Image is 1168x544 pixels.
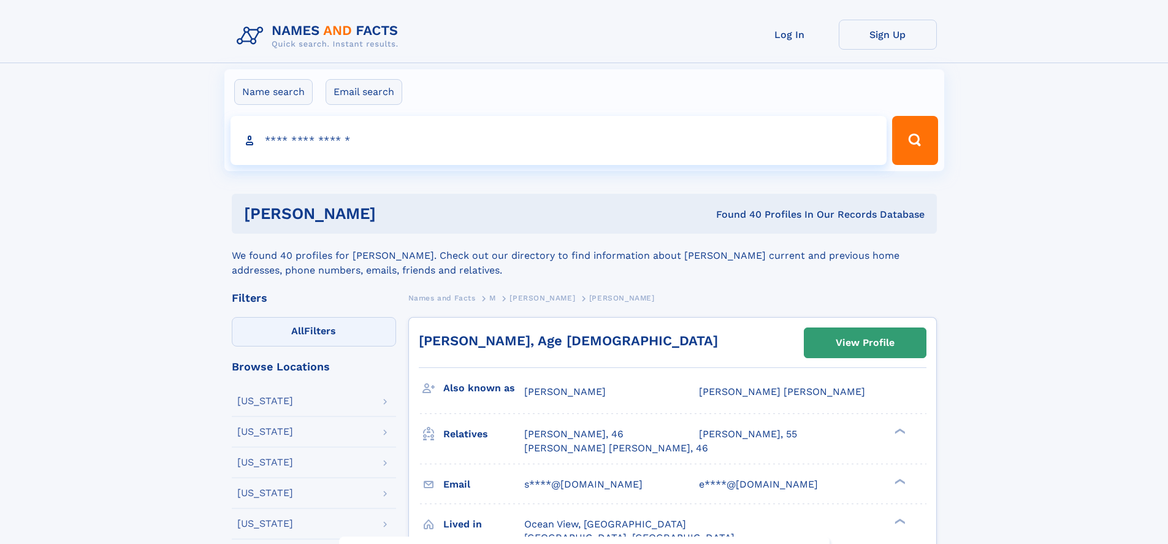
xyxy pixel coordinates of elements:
[524,427,624,441] a: [PERSON_NAME], 46
[891,517,906,525] div: ❯
[244,206,546,221] h1: [PERSON_NAME]
[510,290,575,305] a: [PERSON_NAME]
[419,333,718,348] a: [PERSON_NAME], Age [DEMOGRAPHIC_DATA]
[443,378,524,399] h3: Also known as
[443,474,524,495] h3: Email
[237,396,293,406] div: [US_STATE]
[232,361,396,372] div: Browse Locations
[489,290,496,305] a: M
[232,234,937,278] div: We found 40 profiles for [PERSON_NAME]. Check out our directory to find information about [PERSON...
[237,519,293,529] div: [US_STATE]
[699,386,865,397] span: [PERSON_NAME] [PERSON_NAME]
[232,20,408,53] img: Logo Names and Facts
[589,294,655,302] span: [PERSON_NAME]
[524,532,735,543] span: [GEOGRAPHIC_DATA], [GEOGRAPHIC_DATA]
[524,442,708,455] a: [PERSON_NAME] [PERSON_NAME], 46
[291,325,304,337] span: All
[237,427,293,437] div: [US_STATE]
[489,294,496,302] span: M
[839,20,937,50] a: Sign Up
[524,518,686,530] span: Ocean View, [GEOGRAPHIC_DATA]
[326,79,402,105] label: Email search
[232,317,396,347] label: Filters
[443,514,524,535] h3: Lived in
[892,116,937,165] button: Search Button
[891,427,906,435] div: ❯
[510,294,575,302] span: [PERSON_NAME]
[408,290,476,305] a: Names and Facts
[524,386,606,397] span: [PERSON_NAME]
[804,328,926,358] a: View Profile
[836,329,895,357] div: View Profile
[546,208,925,221] div: Found 40 Profiles In Our Records Database
[741,20,839,50] a: Log In
[234,79,313,105] label: Name search
[232,293,396,304] div: Filters
[699,427,797,441] a: [PERSON_NAME], 55
[891,477,906,485] div: ❯
[443,424,524,445] h3: Relatives
[231,116,887,165] input: search input
[237,488,293,498] div: [US_STATE]
[237,458,293,467] div: [US_STATE]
